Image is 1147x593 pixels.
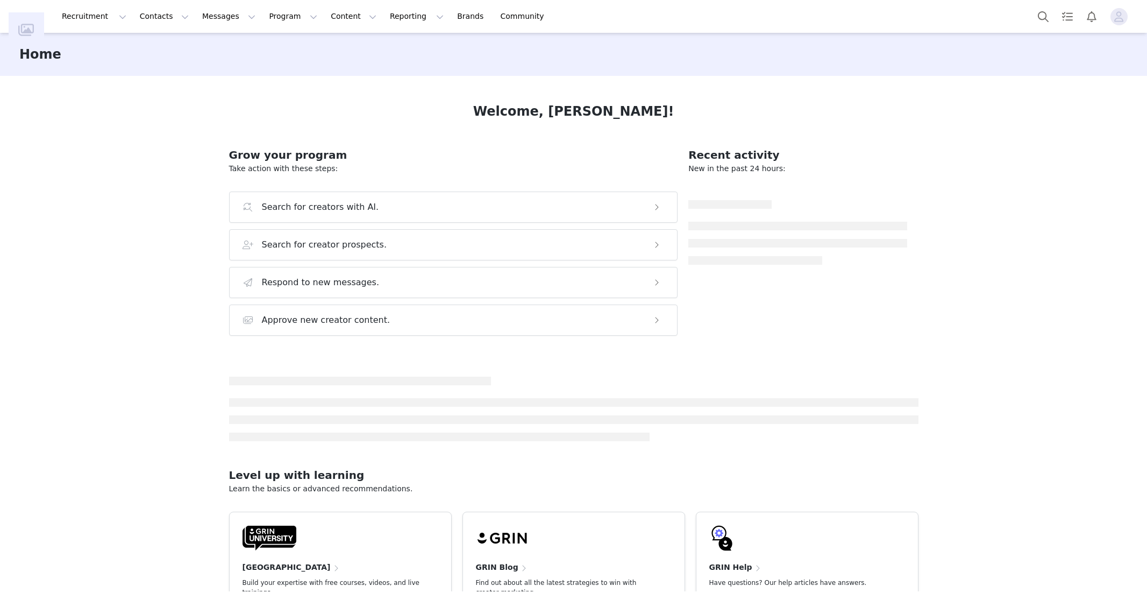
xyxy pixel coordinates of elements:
[262,314,390,327] h3: Approve new creator content.
[243,525,296,551] img: GRIN-University-Logo-Black.svg
[709,562,752,573] h4: GRIN Help
[1031,4,1055,29] button: Search
[709,525,735,551] img: GRIN-help-icon.svg
[1080,4,1103,29] button: Notifications
[1114,8,1124,25] div: avatar
[229,305,678,336] button: Approve new creator content.
[229,147,678,163] h2: Grow your program
[229,192,678,223] button: Search for creators with AI.
[133,4,195,29] button: Contacts
[262,238,387,251] h3: Search for creator prospects.
[229,467,918,483] h2: Level up with learning
[229,229,678,260] button: Search for creator prospects.
[1056,4,1079,29] a: Tasks
[451,4,493,29] a: Brands
[262,4,324,29] button: Program
[243,562,331,573] h4: [GEOGRAPHIC_DATA]
[55,4,133,29] button: Recruitment
[688,147,907,163] h2: Recent activity
[324,4,383,29] button: Content
[19,45,61,64] h3: Home
[476,562,518,573] h4: GRIN Blog
[229,163,678,174] p: Take action with these steps:
[473,102,674,121] h1: Welcome, [PERSON_NAME]!
[229,483,918,495] p: Learn the basics or advanced recommendations.
[262,276,380,289] h3: Respond to new messages.
[688,163,907,174] p: New in the past 24 hours:
[262,201,379,214] h3: Search for creators with AI.
[476,525,530,551] img: grin-logo-black.svg
[196,4,262,29] button: Messages
[229,267,678,298] button: Respond to new messages.
[383,4,450,29] button: Reporting
[1104,8,1138,25] button: Profile
[709,578,888,588] p: Have questions? Our help articles have answers.
[494,4,555,29] a: Community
